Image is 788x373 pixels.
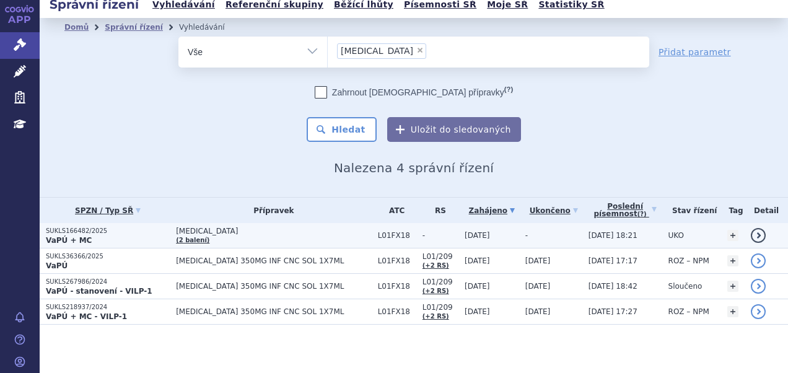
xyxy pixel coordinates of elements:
span: L01FX18 [378,231,416,240]
span: ROZ – NPM [668,257,709,265]
span: [MEDICAL_DATA] [341,46,413,55]
a: (+2 RS) [422,287,449,294]
a: detail [751,304,766,319]
span: UKO [668,231,684,240]
strong: VaPÚ [46,261,68,270]
a: + [727,255,738,266]
a: SPZN / Typ SŘ [46,202,170,219]
a: + [727,281,738,292]
button: Uložit do sledovaných [387,117,521,142]
p: SUKLS218937/2024 [46,303,170,312]
abbr: (?) [504,86,513,94]
span: [DATE] 18:21 [589,231,637,240]
span: L01FX18 [378,257,416,265]
span: [DATE] [465,231,490,240]
span: [MEDICAL_DATA] 350MG INF CNC SOL 1X7ML [176,282,372,291]
p: SUKLS166482/2025 [46,227,170,235]
span: L01FX18 [378,282,416,291]
span: ROZ – NPM [668,307,709,316]
a: + [727,306,738,317]
strong: VaPÚ + MC [46,236,92,245]
th: Stav řízení [662,198,721,223]
span: Sloučeno [668,282,703,291]
label: Zahrnout [DEMOGRAPHIC_DATA] přípravky [315,86,513,99]
span: [DATE] 17:17 [589,257,637,265]
a: Poslednípísemnost(?) [589,198,662,223]
span: × [416,46,424,54]
a: (+2 RS) [422,313,449,320]
span: L01FX18 [378,307,416,316]
span: [DATE] 17:27 [589,307,637,316]
th: ATC [372,198,416,223]
a: Domů [64,23,89,32]
p: SUKLS36366/2025 [46,252,170,261]
span: [DATE] [465,282,490,291]
th: RS [416,198,458,223]
a: Zahájeno [465,202,519,219]
input: [MEDICAL_DATA] [430,43,437,58]
span: [DATE] [465,307,490,316]
span: [MEDICAL_DATA] [176,227,372,235]
span: L01/209 [422,252,458,261]
a: detail [751,228,766,243]
span: [DATE] 18:42 [589,282,637,291]
span: - [525,231,528,240]
li: Vyhledávání [179,18,241,37]
abbr: (?) [637,211,647,218]
span: L01/209 [422,303,458,312]
span: - [422,231,458,240]
span: [DATE] [525,307,551,316]
span: [MEDICAL_DATA] 350MG INF CNC SOL 1X7ML [176,307,372,316]
a: (+2 RS) [422,262,449,269]
strong: VaPÚ - stanovení - VILP-1 [46,287,152,296]
a: Přidat parametr [659,46,731,58]
span: [MEDICAL_DATA] 350MG INF CNC SOL 1X7ML [176,257,372,265]
th: Přípravek [170,198,372,223]
span: [DATE] [525,257,551,265]
a: Ukončeno [525,202,582,219]
span: [DATE] [465,257,490,265]
span: L01/209 [422,278,458,286]
a: Správní řízení [105,23,163,32]
a: detail [751,279,766,294]
a: detail [751,253,766,268]
span: Nalezena 4 správní řízení [334,160,494,175]
th: Detail [745,198,788,223]
strong: VaPÚ + MC - VILP-1 [46,312,127,321]
a: + [727,230,738,241]
span: [DATE] [525,282,551,291]
a: (2 balení) [176,237,209,244]
button: Hledat [307,117,377,142]
p: SUKLS267986/2024 [46,278,170,286]
th: Tag [721,198,745,223]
